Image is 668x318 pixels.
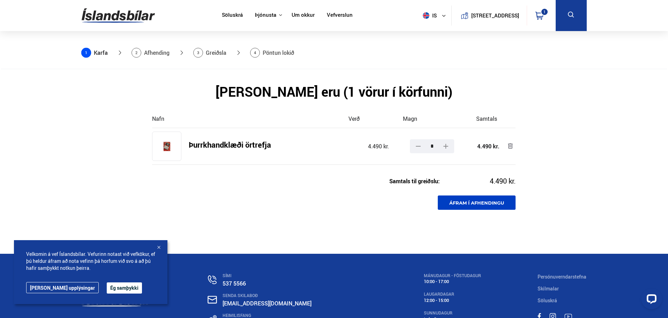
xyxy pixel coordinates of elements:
a: Persónuverndarstefna [538,273,586,280]
button: Ég samþykki [107,282,142,294]
a: [PERSON_NAME] upplýsingar [26,282,99,293]
a: 537 5566 [223,280,246,287]
div: 10:00 - 17:00 [424,279,481,284]
a: Söluskrá [222,12,243,19]
div: 1 [541,8,548,16]
div: Magn [403,116,457,122]
strong: Samtals til greiðslu: [389,178,440,184]
iframe: LiveChat chat widget [636,286,665,315]
img: G0Ugv5HjCgRt.svg [82,4,155,27]
a: [STREET_ADDRESS] [455,6,523,25]
div: LAUGARDAGAR [424,292,481,297]
img: product-image-0 [153,133,180,160]
button: is [420,5,451,26]
a: Áfram í afhendingu [438,195,516,210]
div: HEIMILISFANG [223,313,367,318]
img: nHj8e-n-aHgjukTg.svg [208,296,217,304]
a: Þurrkhandklæði örtrefja [189,140,271,150]
span: 4.490 kr. [490,177,516,185]
a: Skilmalar [538,285,559,292]
span: 4.490 kr. [477,143,500,149]
button: Þjónusta [255,12,276,19]
h2: [PERSON_NAME] eru (1 vörur í körfunni) [152,84,516,99]
img: svg+xml;base64,PHN2ZyB4bWxucz0iaHR0cDovL3d3dy53My5vcmcvMjAwMC9zdmciIHdpZHRoPSI1MTIiIGhlaWdodD0iNT... [423,12,429,19]
span: is [420,12,437,19]
div: MÁNUDAGUR - FÖSTUDAGUR [424,273,481,278]
a: [EMAIL_ADDRESS][DOMAIN_NAME] [223,299,312,307]
a: Um okkur [292,12,315,19]
div: Nafn [152,116,348,122]
span: Velkomin á vef Íslandsbílar. Vefurinn notast við vefkökur, ef þú heldur áfram að nota vefinn þá h... [26,251,155,272]
div: SÍMI [223,273,367,278]
div: Verð [348,116,403,122]
img: n0V2lOsqF3l1V2iz.svg [208,275,217,284]
a: Vefverslun [327,12,353,19]
div: SENDA SKILABOÐ [223,293,367,298]
a: Söluskrá [538,297,557,304]
div: 12:00 - 15:00 [424,298,481,303]
div: 4.490 kr. [352,143,405,149]
div: SUNNUDAGUR [424,311,481,316]
button: [STREET_ADDRESS] [474,13,517,19]
div: Samtals [458,116,516,122]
